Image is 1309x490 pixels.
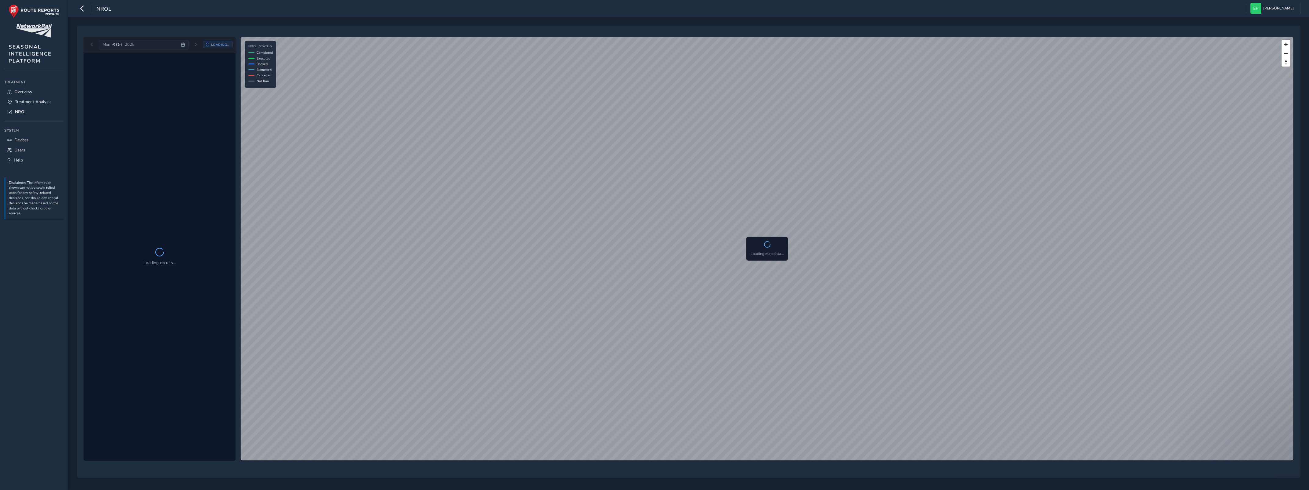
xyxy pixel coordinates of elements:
[248,45,273,49] h4: NROL Status
[4,145,64,155] a: Users
[257,56,270,61] span: Executed
[257,67,272,72] span: Submitted
[4,87,64,97] a: Overview
[1250,3,1296,14] button: [PERSON_NAME]
[16,24,52,38] img: customer logo
[103,42,110,47] span: Mon
[257,79,269,83] span: Not Run
[125,42,135,47] span: 2025
[15,99,52,105] span: Treatment Analysis
[14,157,23,163] span: Help
[257,62,268,66] span: Booked
[4,97,64,107] a: Treatment Analysis
[751,251,784,256] p: Loading map data...
[4,155,64,165] a: Help
[14,89,32,95] span: Overview
[9,180,61,216] p: Disclaimer: The information shown can not be solely relied upon for any safety-related decisions,...
[1263,3,1294,14] span: [PERSON_NAME]
[14,147,25,153] span: Users
[4,126,64,135] div: System
[9,43,52,64] span: SEASONAL INTELLIGENCE PLATFORM
[241,37,1293,460] canvas: Map
[1250,3,1261,14] img: diamond-layout
[1282,49,1290,58] button: Zoom out
[1282,58,1290,67] button: Reset bearing to north
[15,109,27,115] span: NROL
[211,42,229,47] span: Loading...
[257,73,271,78] span: Cancelled
[143,260,176,266] p: Loading circuits...
[1288,469,1303,484] iframe: Intercom live chat
[96,5,111,14] span: NROL
[4,107,64,117] a: NROL
[14,137,29,143] span: Devices
[4,78,64,87] div: Treatment
[257,50,273,55] span: Completed
[1282,40,1290,49] button: Zoom in
[112,42,123,48] span: 6 Oct
[9,4,60,18] img: rr logo
[4,135,64,145] a: Devices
